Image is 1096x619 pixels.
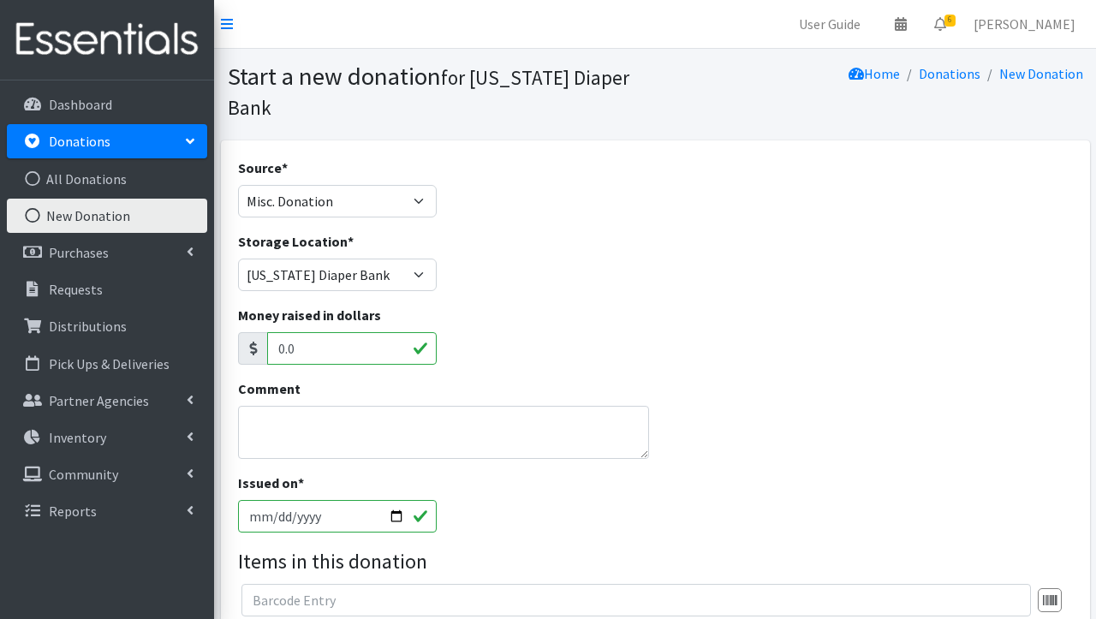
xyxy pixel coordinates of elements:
a: Inventory [7,420,207,455]
a: All Donations [7,162,207,196]
label: Money raised in dollars [238,305,381,325]
label: Storage Location [238,231,354,252]
a: Partner Agencies [7,384,207,418]
h1: Start a new donation [228,62,649,121]
a: [PERSON_NAME] [960,7,1089,41]
a: Purchases [7,235,207,270]
a: Home [849,65,900,82]
abbr: required [298,474,304,491]
p: Partner Agencies [49,392,149,409]
input: Barcode Entry [241,584,1031,616]
a: Requests [7,272,207,307]
img: HumanEssentials [7,11,207,68]
label: Issued on [238,473,304,493]
a: New Donation [7,199,207,233]
a: Reports [7,494,207,528]
a: Community [7,457,207,491]
p: Requests [49,281,103,298]
p: Distributions [49,318,127,335]
p: Reports [49,503,97,520]
a: Pick Ups & Deliveries [7,347,207,381]
a: Donations [7,124,207,158]
a: 6 [920,7,960,41]
label: Comment [238,378,301,399]
a: User Guide [785,7,874,41]
abbr: required [282,159,288,176]
p: Pick Ups & Deliveries [49,355,170,372]
a: Distributions [7,309,207,343]
p: Purchases [49,244,109,261]
p: Community [49,466,118,483]
p: Inventory [49,429,106,446]
small: for [US_STATE] Diaper Bank [228,65,629,120]
a: New Donation [999,65,1083,82]
abbr: required [348,233,354,250]
p: Donations [49,133,110,150]
legend: Items in this donation [238,546,1073,577]
label: Source [238,158,288,178]
span: 6 [944,15,956,27]
a: Dashboard [7,87,207,122]
p: Dashboard [49,96,112,113]
a: Donations [919,65,980,82]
